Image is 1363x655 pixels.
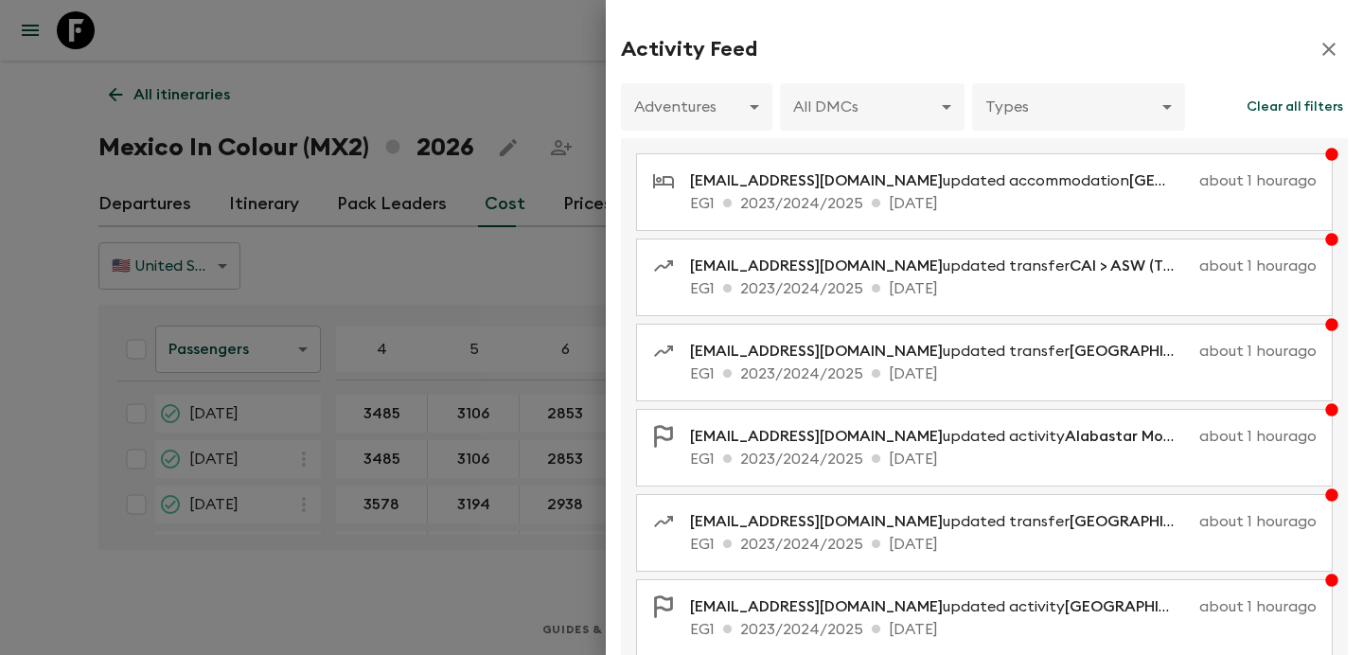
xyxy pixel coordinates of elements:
p: updated activity [690,595,1192,618]
h2: Activity Feed [621,37,757,62]
span: [GEOGRAPHIC_DATA] [1065,599,1224,614]
p: EG1 2023/2024/2025 [DATE] [690,192,1317,215]
button: Clear all filters [1242,83,1348,131]
p: updated transfer [690,510,1192,533]
p: updated activity [690,425,1192,448]
p: about 1 hour ago [1199,425,1317,448]
span: [EMAIL_ADDRESS][DOMAIN_NAME] [690,258,943,274]
p: EG1 2023/2024/2025 [DATE] [690,277,1317,300]
p: updated transfer [690,340,1192,363]
p: about 1 hour ago [1199,340,1317,363]
span: [EMAIL_ADDRESS][DOMAIN_NAME] [690,173,943,188]
p: EG1 2023/2024/2025 [DATE] [690,618,1317,641]
span: [EMAIL_ADDRESS][DOMAIN_NAME] [690,514,943,529]
p: about 1 hour ago [1199,595,1317,618]
p: EG1 2023/2024/2025 [DATE] [690,533,1317,556]
span: [EMAIL_ADDRESS][DOMAIN_NAME] [690,429,943,444]
span: [EMAIL_ADDRESS][DOMAIN_NAME] [690,344,943,359]
div: All DMCs [780,80,965,133]
span: [EMAIL_ADDRESS][DOMAIN_NAME] [690,599,943,614]
div: Adventures [621,80,772,133]
p: EG1 2023/2024/2025 [DATE] [690,448,1317,470]
p: updated accommodation [690,169,1192,192]
p: about 1 hour ago [1199,255,1317,277]
p: EG1 2023/2024/2025 [DATE] [690,363,1317,385]
div: Types [972,80,1185,133]
p: about 1 hour ago [1199,510,1317,533]
p: about 1 hour ago [1199,169,1317,192]
p: updated transfer [690,255,1192,277]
